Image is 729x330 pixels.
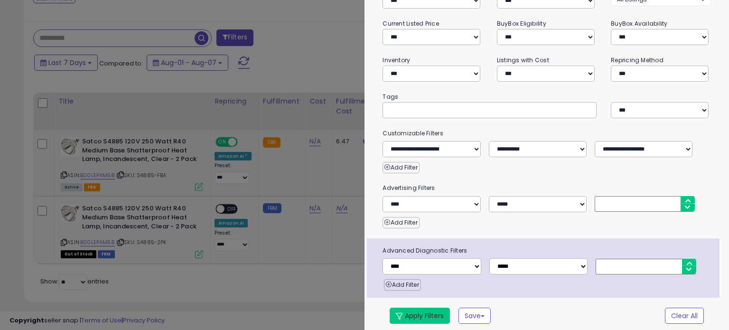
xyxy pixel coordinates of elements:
button: Add Filter [383,162,419,173]
button: Clear All [665,308,704,324]
button: Add Filter [383,217,419,228]
small: Current Listed Price [383,19,439,28]
button: Add Filter [384,279,421,291]
button: Apply Filters [390,308,450,324]
small: Listings with Cost [497,56,549,64]
small: Inventory [383,56,410,64]
span: Advanced Diagnostic Filters [375,245,719,256]
small: Tags [375,92,718,102]
small: BuyBox Availability [611,19,667,28]
small: BuyBox Eligibility [497,19,546,28]
small: Customizable Filters [375,128,718,139]
small: Advertising Filters [375,183,718,193]
small: Repricing Method [611,56,664,64]
button: Save [458,308,491,324]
